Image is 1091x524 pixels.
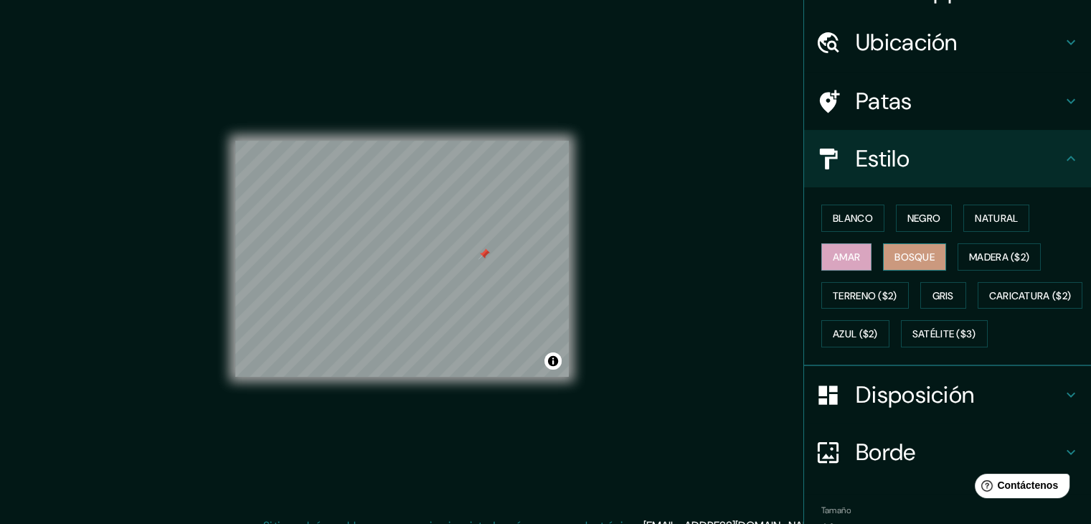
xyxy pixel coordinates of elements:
button: Satélite ($3) [901,320,988,347]
button: Bosque [883,243,946,271]
canvas: Mapa [235,141,569,377]
font: Azul ($2) [833,328,878,341]
button: Gris [920,282,966,309]
font: Ubicación [856,27,958,57]
font: Patas [856,86,912,116]
div: Estilo [804,130,1091,187]
button: Terreno ($2) [821,282,909,309]
font: Borde [856,437,916,467]
font: Disposición [856,380,974,410]
div: Ubicación [804,14,1091,71]
button: Madera ($2) [958,243,1041,271]
font: Bosque [894,251,935,263]
div: Disposición [804,366,1091,424]
button: Azul ($2) [821,320,889,347]
button: Negro [896,205,953,232]
font: Gris [932,289,954,302]
button: Blanco [821,205,884,232]
font: Blanco [833,212,873,225]
button: Natural [963,205,1029,232]
font: Natural [975,212,1018,225]
font: Caricatura ($2) [989,289,1072,302]
font: Satélite ($3) [912,328,976,341]
div: Borde [804,424,1091,481]
font: Terreno ($2) [833,289,897,302]
iframe: Lanzador de widgets de ayuda [963,468,1075,508]
button: Amar [821,243,872,271]
font: Amar [833,251,860,263]
font: Tamaño [821,505,851,516]
font: Madera ($2) [969,251,1029,263]
font: Estilo [856,144,910,174]
div: Patas [804,72,1091,130]
font: Negro [907,212,941,225]
button: Caricatura ($2) [978,282,1083,309]
button: Activar o desactivar atribución [544,352,562,370]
